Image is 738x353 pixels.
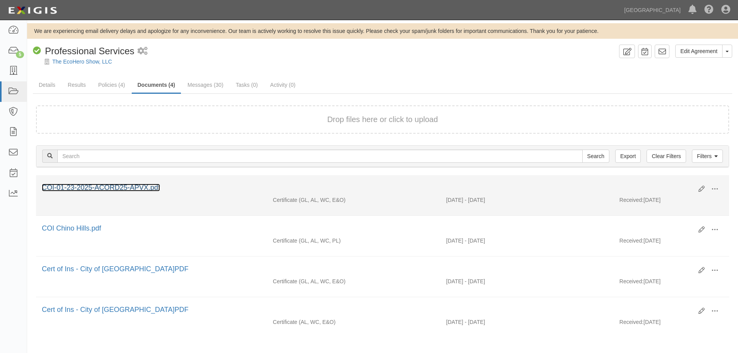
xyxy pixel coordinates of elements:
div: Cert of Ins - City of Chino Hills.PDF [42,264,693,274]
a: Export [615,150,641,163]
div: 5 [16,51,24,58]
p: Received: [619,237,643,245]
div: Auto Liability Workers Compensation/Employers Liability Errors and Omissions [267,318,440,326]
input: Search [582,150,609,163]
div: Effective 10/01/2024 - Expiration 10/01/2025 [440,196,614,204]
div: General Liability Auto Liability Workers Compensation/Employers Liability Errors and Omissions [267,277,440,285]
div: [DATE] [614,196,729,208]
div: We are experiencing email delivery delays and apologize for any inconvenience. Our team is active... [27,27,738,35]
a: Messages (30) [182,77,229,93]
span: Professional Services [45,46,134,56]
div: General Liability Auto Liability Workers Compensation/Employers Liability Errors and Omissions [267,196,440,204]
div: COI-01-23-2025-ACORD25-APVX.pdf [42,183,693,193]
a: Details [33,77,61,93]
div: Effective 12/22/2023 - Expiration 12/22/2024 [440,277,614,285]
a: Results [62,77,92,93]
img: logo-5460c22ac91f19d4615b14bd174203de0afe785f0fc80cf4dbbc73dc1793850b.png [6,3,59,17]
a: Tasks (0) [230,77,264,93]
a: [GEOGRAPHIC_DATA] [620,2,685,18]
a: Cert of Ins - City of [GEOGRAPHIC_DATA]PDF [42,265,188,273]
a: Documents (4) [132,77,181,94]
div: Effective 01/20/2024 - Expiration 01/20/2025 [440,237,614,245]
a: Policies (4) [92,77,131,93]
a: Activity (0) [264,77,301,93]
div: [DATE] [614,318,729,330]
i: Help Center - Complianz [704,5,714,15]
a: COI-01-23-2025-ACORD25-APVX.pdf [42,184,160,191]
a: The EcoHero Show, LLC [52,59,112,65]
div: [DATE] [614,237,729,248]
p: Received: [619,277,643,285]
div: Cert of Ins - City of Chino Hills.PDF [42,305,693,315]
div: [DATE] [614,277,729,289]
div: COI Chino Hills.pdf [42,224,693,234]
div: Effective 12/22/2023 - Expiration 12/22/2024 [440,318,614,326]
div: General Liability Auto Liability Workers Compensation/Employers Liability Professional Liability [267,237,440,245]
a: COI Chino Hills.pdf [42,224,101,232]
a: Clear Filters [647,150,686,163]
p: Received: [619,318,643,326]
a: Edit Agreement [675,45,723,58]
button: Drop files here or click to upload [327,114,438,125]
a: Cert of Ins - City of [GEOGRAPHIC_DATA]PDF [42,306,188,313]
input: Search [57,150,583,163]
i: Compliant [33,47,41,55]
i: 2 scheduled workflows [138,47,148,55]
div: Professional Services [33,45,134,58]
p: Received: [619,196,643,204]
a: Filters [692,150,723,163]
